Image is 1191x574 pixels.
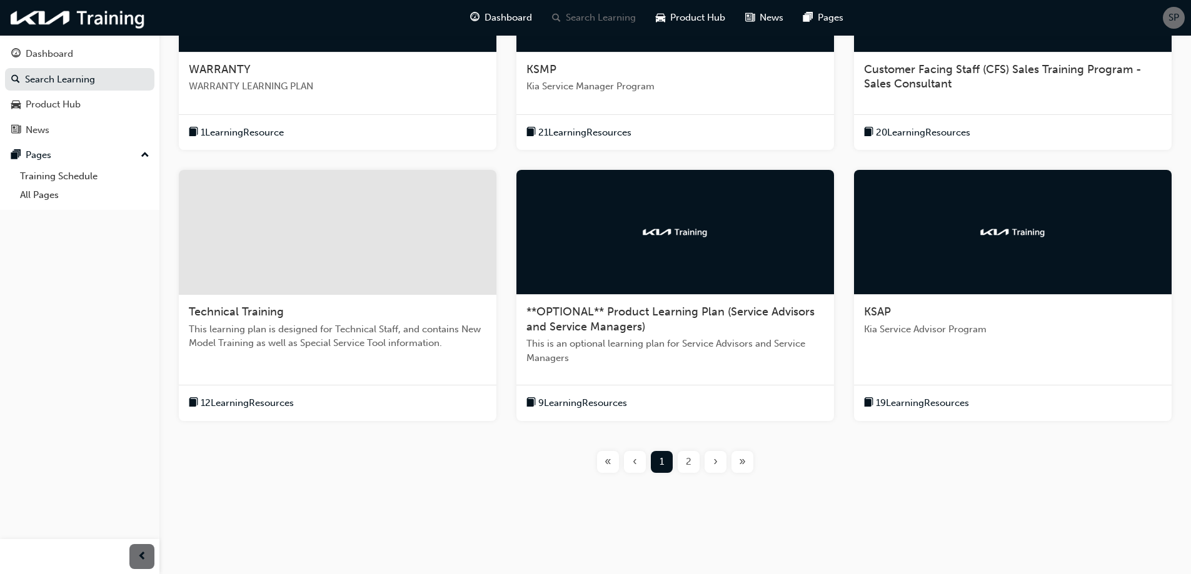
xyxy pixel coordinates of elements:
[11,125,21,136] span: news-icon
[189,62,251,76] span: WARRANTY
[735,5,793,31] a: news-iconNews
[526,125,536,141] span: book-icon
[864,395,873,411] span: book-icon
[646,5,735,31] a: car-iconProduct Hub
[818,11,843,25] span: Pages
[201,396,294,410] span: 12 Learning Resources
[864,125,873,141] span: book-icon
[11,99,21,111] span: car-icon
[5,93,154,116] a: Product Hub
[803,10,813,26] span: pages-icon
[566,11,636,25] span: Search Learning
[1168,11,1179,25] span: SP
[633,455,637,469] span: ‹
[5,119,154,142] a: News
[15,167,154,186] a: Training Schedule
[5,42,154,66] a: Dashboard
[641,226,710,239] img: kia-training
[793,5,853,31] a: pages-iconPages
[1163,7,1185,29] button: SP
[595,451,621,473] button: First page
[26,97,81,112] div: Product Hub
[179,170,496,421] a: Technical TrainingThis learning plan is designed for Technical Staff, and contains New Model Trai...
[745,10,755,26] span: news-icon
[729,451,756,473] button: Last page
[526,395,536,411] span: book-icon
[864,125,970,141] button: book-icon20LearningResources
[138,549,147,565] span: prev-icon
[11,150,21,161] span: pages-icon
[552,10,561,26] span: search-icon
[526,62,556,76] span: KSMP
[660,455,664,469] span: 1
[760,11,783,25] span: News
[189,305,284,319] span: Technical Training
[656,10,665,26] span: car-icon
[6,5,150,31] img: kia-training
[26,47,73,61] div: Dashboard
[189,395,294,411] button: book-icon12LearningResources
[5,144,154,167] button: Pages
[876,126,970,140] span: 20 Learning Resources
[526,125,631,141] button: book-icon21LearningResources
[5,40,154,144] button: DashboardSearch LearningProduct HubNews
[670,11,725,25] span: Product Hub
[526,395,627,411] button: book-icon9LearningResources
[538,396,627,410] span: 9 Learning Resources
[460,5,542,31] a: guage-iconDashboard
[876,396,969,410] span: 19 Learning Resources
[189,125,284,141] button: book-icon1LearningResource
[864,395,969,411] button: book-icon19LearningResources
[713,455,718,469] span: ›
[854,170,1172,421] a: kia-trainingKSAPKia Service Advisor Programbook-icon19LearningResources
[189,125,198,141] span: book-icon
[485,11,532,25] span: Dashboard
[189,79,486,94] span: WARRANTY LEARNING PLAN
[675,451,702,473] button: Page 2
[864,62,1142,91] span: Customer Facing Staff (CFS) Sales Training Program - Sales Consultant
[5,68,154,91] a: Search Learning
[15,186,154,205] a: All Pages
[605,455,611,469] span: «
[621,451,648,473] button: Previous page
[26,148,51,162] div: Pages
[542,5,646,31] a: search-iconSearch Learning
[864,305,891,319] span: KSAP
[702,451,729,473] button: Next page
[538,126,631,140] span: 21 Learning Resources
[648,451,675,473] button: Page 1
[189,395,198,411] span: book-icon
[739,455,746,469] span: »
[201,126,284,140] span: 1 Learning Resource
[526,337,824,365] span: This is an optional learning plan for Service Advisors and Service Managers
[864,322,1162,337] span: Kia Service Advisor Program
[26,123,49,137] div: News
[686,455,691,469] span: 2
[189,322,486,350] span: This learning plan is designed for Technical Staff, and contains New Model Training as well as Sp...
[526,305,815,334] span: **OPTIONAL** Product Learning Plan (Service Advisors and Service Managers)
[516,170,834,421] a: kia-training**OPTIONAL** Product Learning Plan (Service Advisors and Service Managers)This is an ...
[11,49,21,60] span: guage-icon
[470,10,480,26] span: guage-icon
[526,79,824,94] span: Kia Service Manager Program
[11,74,20,86] span: search-icon
[978,226,1047,239] img: kia-training
[141,147,149,164] span: up-icon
